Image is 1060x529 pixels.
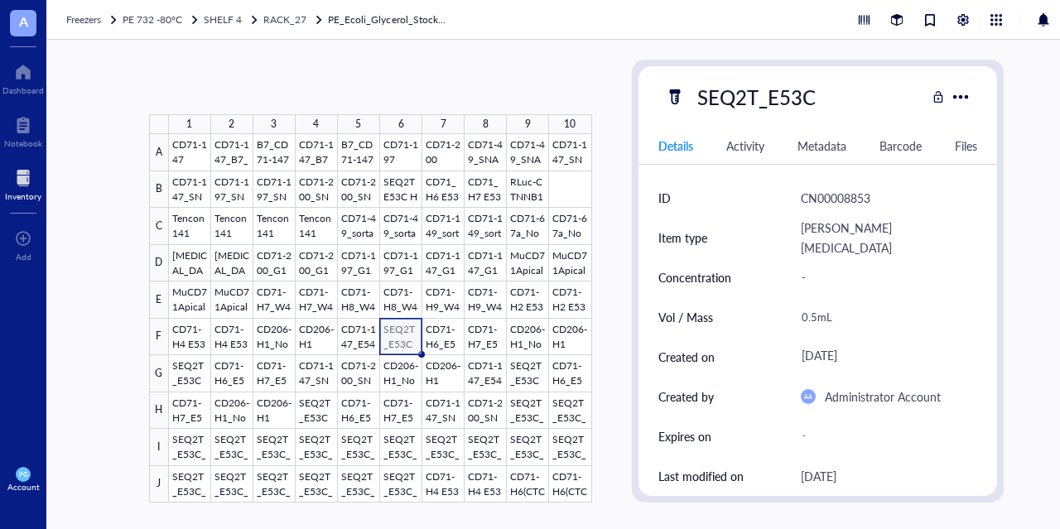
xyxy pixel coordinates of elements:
[123,12,200,28] a: PE 732 -80°C
[204,12,242,26] span: SHELF 4
[271,114,277,134] div: 3
[658,427,711,445] div: Expires on
[149,208,169,245] div: C
[658,268,731,286] div: Concentration
[658,348,715,366] div: Created on
[229,114,234,134] div: 2
[658,308,713,326] div: Vol / Mass
[149,245,169,282] div: D
[7,482,40,492] div: Account
[313,114,319,134] div: 4
[149,171,169,209] div: B
[658,387,714,406] div: Created by
[19,11,28,31] span: A
[149,466,169,503] div: J
[879,137,922,155] div: Barcode
[16,252,31,262] div: Add
[797,137,846,155] div: Metadata
[66,12,119,28] a: Freezers
[19,470,27,478] span: PG
[801,466,836,486] div: [DATE]
[955,137,977,155] div: Files
[441,114,446,134] div: 7
[186,114,192,134] div: 1
[149,429,169,466] div: I
[263,12,306,26] span: RACK_27
[794,260,971,295] div: -
[5,191,41,201] div: Inventory
[149,392,169,430] div: H
[149,134,169,171] div: A
[801,218,978,257] div: [PERSON_NAME][MEDICAL_DATA]
[355,114,361,134] div: 5
[564,114,576,134] div: 10
[66,12,101,26] span: Freezers
[123,12,182,26] span: PE 732 -80°C
[4,138,42,148] div: Notebook
[658,467,744,485] div: Last modified on
[204,12,325,28] a: SHELF 4RACK_27
[398,114,404,134] div: 6
[5,165,41,201] a: Inventory
[483,114,489,134] div: 8
[726,137,764,155] div: Activity
[690,79,823,114] div: SEQ2T_E53C
[149,319,169,356] div: F
[658,189,671,207] div: ID
[794,421,971,451] div: -
[825,387,941,406] div: Administrator Account
[804,393,812,401] span: AA
[328,12,452,28] a: PE_Ecoli_Glycerol_Stock_13
[658,137,693,155] div: Details
[2,59,44,95] a: Dashboard
[794,300,971,334] div: 0.5mL
[149,355,169,392] div: G
[794,342,971,372] div: [DATE]
[149,281,169,319] div: E
[658,228,707,247] div: Item type
[4,112,42,148] a: Notebook
[525,114,531,134] div: 9
[2,85,44,95] div: Dashboard
[801,188,870,208] div: CN00008853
